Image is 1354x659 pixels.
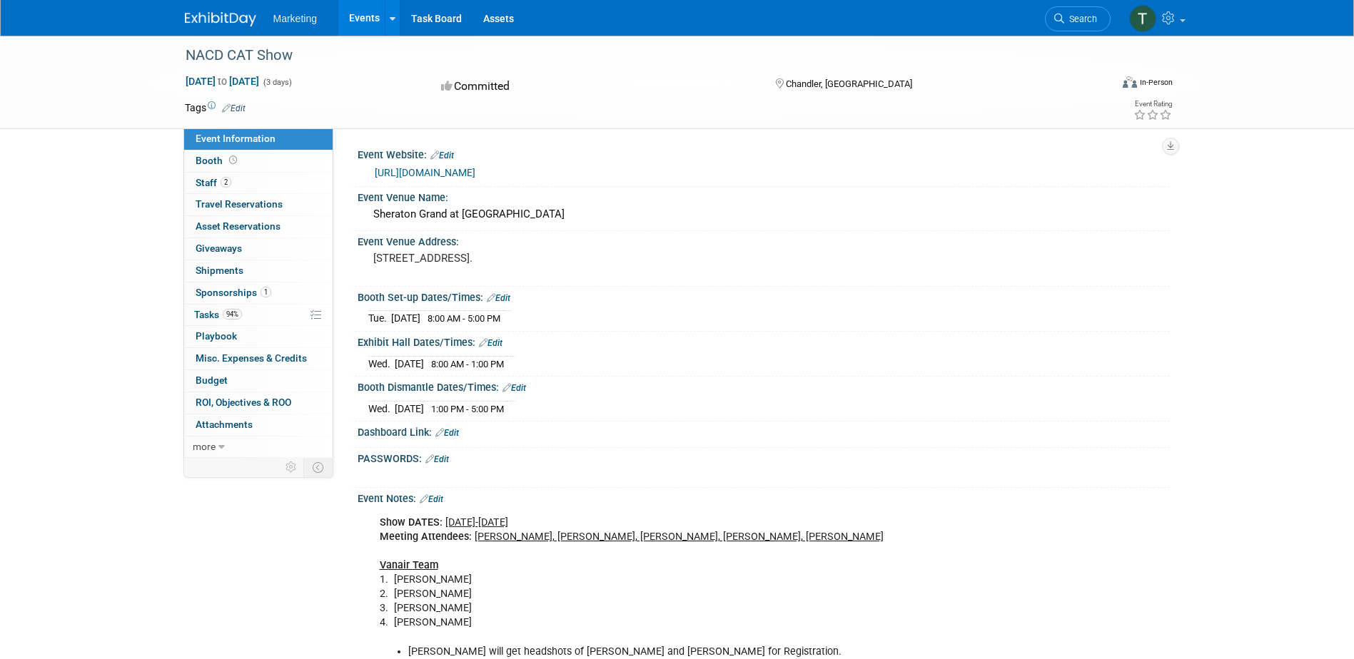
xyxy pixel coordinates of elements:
span: Asset Reservations [196,220,281,232]
div: Event Venue Name: [358,187,1170,205]
a: Edit [420,494,443,504]
div: Event Format [1026,74,1173,96]
a: Attachments [184,414,333,436]
a: Asset Reservations [184,216,333,237]
a: Edit [425,454,449,464]
a: Edit [487,293,510,303]
a: Event Information [184,128,333,150]
span: ROI, Objectives & ROO [196,397,291,408]
u: [DATE]-[DATE] [445,516,508,528]
span: Misc. Expenses & Credits [196,352,307,364]
td: [DATE] [395,401,424,416]
td: [DATE] [395,356,424,371]
a: Playbook [184,326,333,347]
div: Dashboard Link: [358,422,1170,440]
span: 94% [223,309,242,320]
span: Booth not reserved yet [226,155,240,165]
div: Event Website: [358,144,1170,163]
span: (3 days) [262,78,292,87]
a: Booth [184,150,333,172]
span: Playbook [196,330,237,342]
td: Toggle Event Tabs [303,458,333,476]
td: Tue. [368,311,391,326]
span: 8:00 AM - 5:00 PM [428,313,500,324]
span: Booth [196,155,240,166]
td: [DATE] [391,311,420,326]
span: 1 [261,287,271,297]
b: Meeting Attendees: [380,531,472,543]
a: Edit [435,428,459,438]
td: Wed. [368,356,395,371]
img: Theresa Mahoney [1129,5,1156,32]
span: Tasks [194,309,242,320]
span: 2 [221,177,231,188]
img: ExhibitDay [185,12,256,26]
span: Sponsorships [196,287,271,298]
a: more [184,436,333,458]
span: Shipments [196,265,243,276]
a: Misc. Expenses & Credits [184,348,333,369]
a: Staff2 [184,173,333,194]
a: Travel Reservations [184,194,333,215]
div: PASSWORDS: [358,448,1170,466]
span: Giveaways [196,242,242,254]
span: Travel Reservations [196,198,283,210]
a: Budget [184,370,333,392]
a: Sponsorships1 [184,282,333,304]
a: Search [1045,6,1111,31]
div: Committed [437,74,752,99]
span: 8:00 AM - 1:00 PM [431,359,504,369]
div: Booth Set-up Dates/Times: [358,287,1170,305]
span: to [216,76,229,87]
div: Event Rating [1133,101,1172,108]
b: Vanair Team [380,559,438,571]
div: In-Person [1139,77,1173,88]
a: Edit [222,103,246,113]
li: [PERSON_NAME] will get headshots of [PERSON_NAME] and [PERSON_NAME] for Registration. [408,645,1004,659]
span: 1:00 PM - 5:00 PM [431,404,504,414]
a: Edit [430,150,454,160]
div: Booth Dismantle Dates/Times: [358,377,1170,395]
a: Edit [479,338,502,348]
a: Tasks94% [184,305,333,326]
span: Event Information [196,133,276,144]
img: Format-Inperson.png [1123,76,1137,88]
td: Tags [185,101,246,115]
b: Show DATES: [380,516,443,528]
u: [PERSON_NAME], [PERSON_NAME], [PERSON_NAME], [PERSON_NAME], [PERSON_NAME] [475,531,884,543]
a: Edit [502,383,526,393]
td: Personalize Event Tab Strip [279,458,304,476]
div: Event Notes: [358,488,1170,506]
div: NACD CAT Show [181,43,1089,68]
a: Shipments [184,260,333,282]
div: Sheraton Grand at [GEOGRAPHIC_DATA] [368,203,1159,225]
span: Attachments [196,419,253,430]
td: Wed. [368,401,395,416]
span: more [193,441,216,452]
span: Budget [196,374,228,386]
pre: [STREET_ADDRESS]. [373,252,680,265]
div: Exhibit Hall Dates/Times: [358,332,1170,350]
span: Search [1064,14,1097,24]
div: Event Venue Address: [358,231,1170,249]
a: [URL][DOMAIN_NAME] [375,167,475,178]
span: Chandler, [GEOGRAPHIC_DATA] [786,78,912,89]
span: [DATE] [DATE] [185,75,260,88]
a: Giveaways [184,238,333,260]
span: Marketing [273,13,317,24]
span: Staff [196,177,231,188]
a: ROI, Objectives & ROO [184,392,333,414]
